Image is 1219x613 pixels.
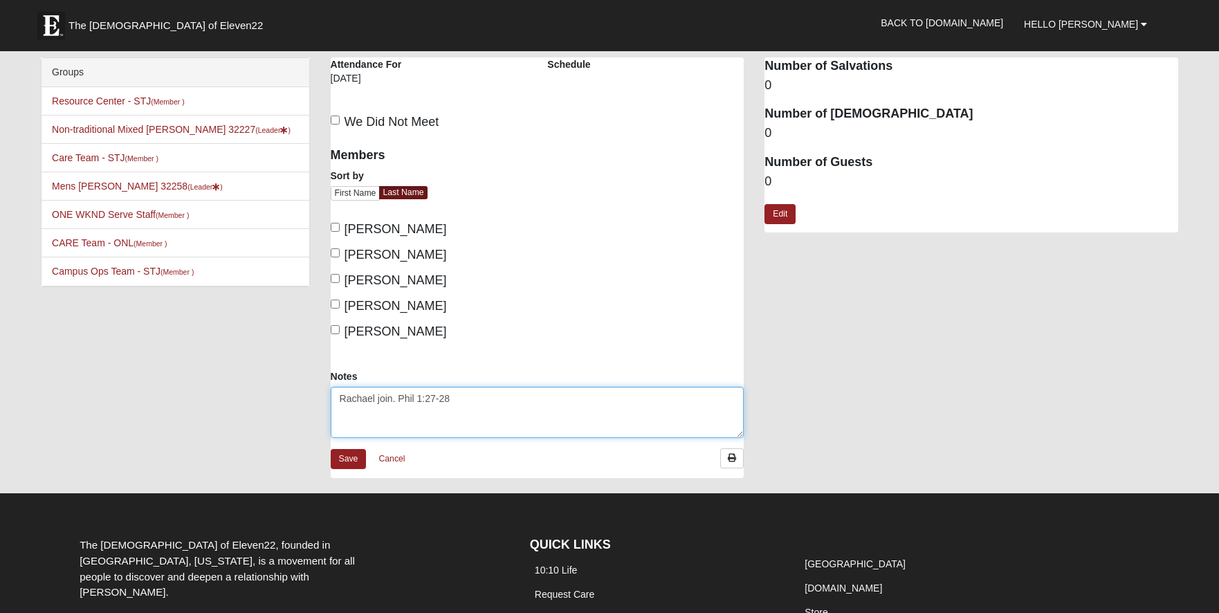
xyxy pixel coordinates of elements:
[764,204,796,224] a: Edit
[331,300,340,309] input: [PERSON_NAME]
[331,169,364,183] label: Sort by
[805,583,882,594] a: [DOMAIN_NAME]
[331,148,527,163] h4: Members
[42,58,309,87] div: Groups
[52,152,158,163] a: Care Team - STJ(Member )
[37,12,65,39] img: Eleven22 logo
[764,154,1178,172] dt: Number of Guests
[52,124,291,135] a: Non-traditional Mixed [PERSON_NAME] 32227(Leader)
[764,173,1178,191] dd: 0
[345,248,447,262] span: [PERSON_NAME]
[764,77,1178,95] dd: 0
[530,538,779,553] h4: QUICK LINKS
[1014,7,1157,42] a: Hello [PERSON_NAME]
[161,268,194,276] small: (Member )
[331,325,340,334] input: [PERSON_NAME]
[345,115,439,129] span: We Did Not Meet
[345,273,447,287] span: [PERSON_NAME]
[331,71,419,95] div: [DATE]
[720,448,744,468] a: Print Attendance Roster
[369,448,414,470] a: Cancel
[331,274,340,283] input: [PERSON_NAME]
[30,5,307,39] a: The [DEMOGRAPHIC_DATA] of Eleven22
[764,57,1178,75] dt: Number of Salvations
[547,57,590,71] label: Schedule
[52,181,223,192] a: Mens [PERSON_NAME] 32258(Leader)
[331,449,367,469] a: Save
[156,211,189,219] small: (Member )
[255,126,291,134] small: (Leader )
[52,95,185,107] a: Resource Center - STJ(Member )
[331,248,340,257] input: [PERSON_NAME]
[345,222,447,236] span: [PERSON_NAME]
[151,98,184,106] small: (Member )
[331,116,340,125] input: We Did Not Meet
[379,186,427,199] a: Last Name
[1024,19,1138,30] span: Hello [PERSON_NAME]
[52,237,167,248] a: CARE Team - ONL(Member )
[535,565,578,576] a: 10:10 Life
[52,209,189,220] a: ONE WKND Serve Staff(Member )
[52,266,194,277] a: Campus Ops Team - STJ(Member )
[764,125,1178,143] dd: 0
[134,239,167,248] small: (Member )
[345,324,447,338] span: [PERSON_NAME]
[68,19,263,33] span: The [DEMOGRAPHIC_DATA] of Eleven22
[187,183,223,191] small: (Leader )
[805,558,906,569] a: [GEOGRAPHIC_DATA]
[345,299,447,313] span: [PERSON_NAME]
[331,57,402,71] label: Attendance For
[870,6,1014,40] a: Back to [DOMAIN_NAME]
[331,186,381,201] a: First Name
[764,105,1178,123] dt: Number of [DEMOGRAPHIC_DATA]
[331,223,340,232] input: [PERSON_NAME]
[125,154,158,163] small: (Member )
[331,369,358,383] label: Notes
